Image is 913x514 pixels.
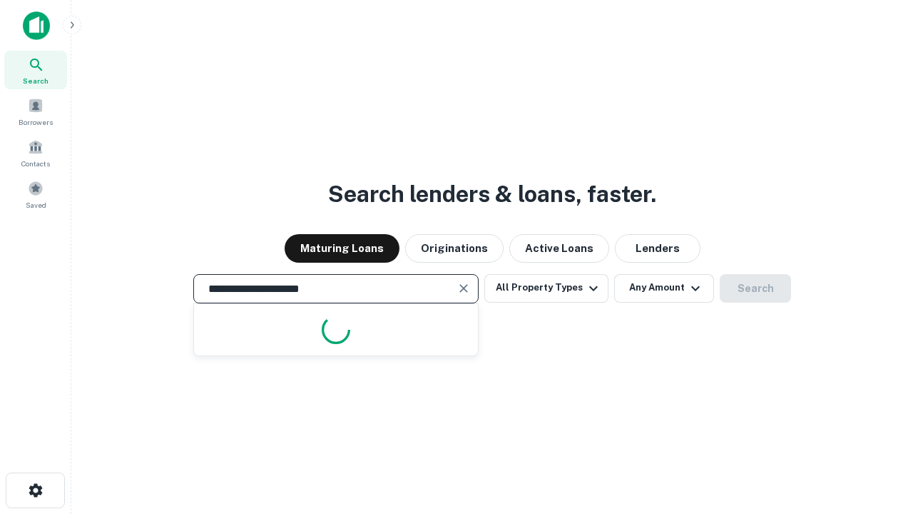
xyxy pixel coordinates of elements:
[4,175,67,213] a: Saved
[285,234,399,263] button: Maturing Loans
[23,11,50,40] img: capitalize-icon.png
[4,51,67,89] a: Search
[19,116,53,128] span: Borrowers
[484,274,608,303] button: All Property Types
[328,177,656,211] h3: Search lenders & loans, faster.
[4,133,67,172] a: Contacts
[615,234,700,263] button: Lenders
[509,234,609,263] button: Active Loans
[23,75,49,86] span: Search
[405,234,504,263] button: Originations
[21,158,50,169] span: Contacts
[4,92,67,131] a: Borrowers
[454,278,474,298] button: Clear
[842,400,913,468] iframe: Chat Widget
[614,274,714,303] button: Any Amount
[26,199,46,211] span: Saved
